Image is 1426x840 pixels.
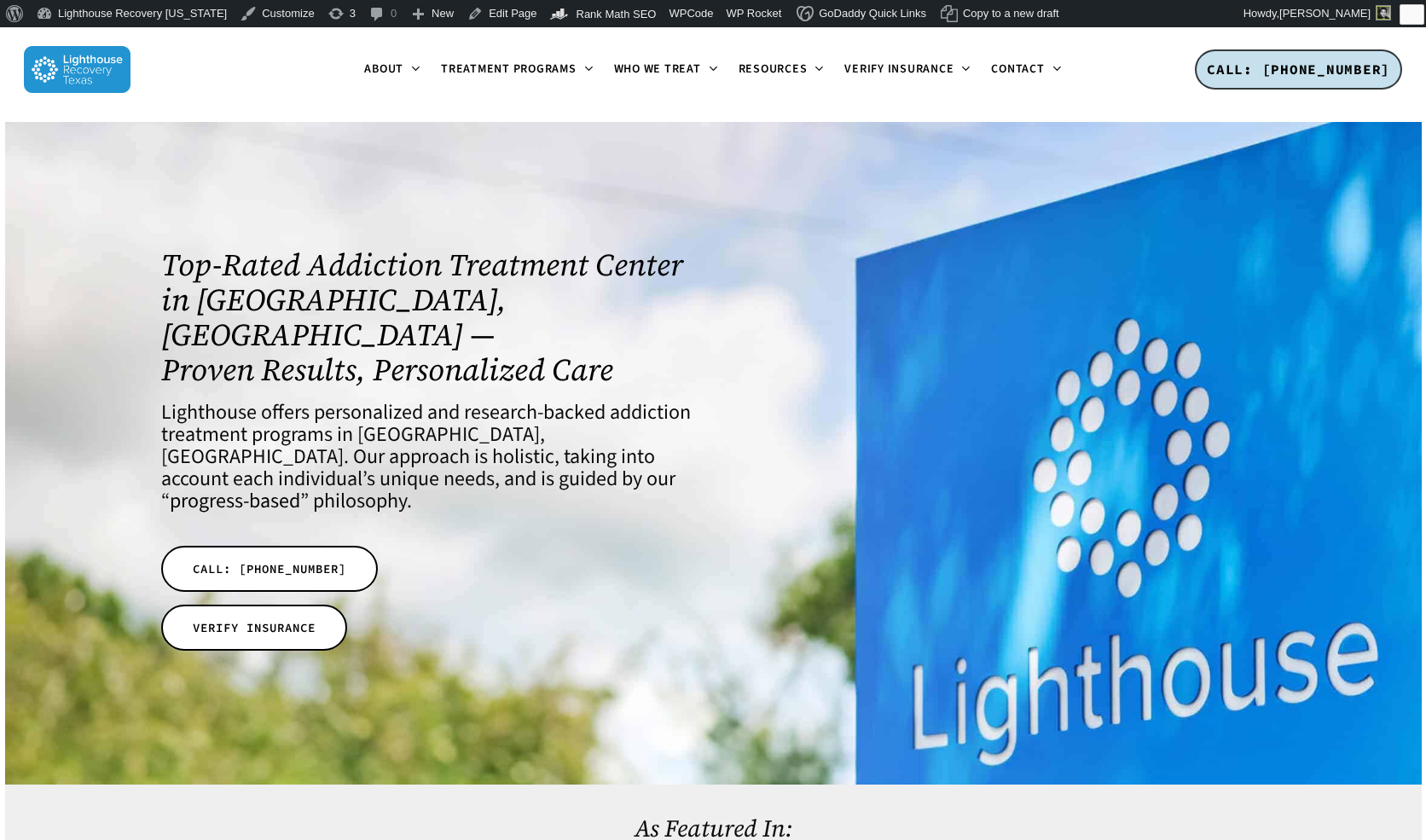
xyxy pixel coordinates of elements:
[170,486,300,516] a: progress-based
[364,61,403,78] span: About
[161,605,347,651] a: VERIFY INSURANCE
[1279,7,1371,20] span: [PERSON_NAME]
[991,61,1044,78] span: Contact
[577,8,657,20] span: Rank Math SEO
[193,619,316,636] span: VERIFY INSURANCE
[441,61,577,78] span: Treatment Programs
[981,63,1071,77] a: Contact
[834,63,981,77] a: Verify Insurance
[728,63,835,77] a: Resources
[614,61,701,78] span: Who We Treat
[161,402,691,513] h4: Lighthouse offers personalized and research-backed addiction treatment programs in [GEOGRAPHIC_DA...
[193,560,346,577] span: CALL: [PHONE_NUMBER]
[844,61,954,78] span: Verify Insurance
[24,46,130,93] img: Lighthouse Recovery Texas
[1207,61,1390,78] span: CALL: [PHONE_NUMBER]
[739,61,808,78] span: Resources
[161,546,378,592] a: CALL: [PHONE_NUMBER]
[161,247,691,387] h1: Top-Rated Addiction Treatment Center in [GEOGRAPHIC_DATA], [GEOGRAPHIC_DATA] — Proven Results, Pe...
[431,63,604,77] a: Treatment Programs
[1195,49,1402,90] a: CALL: [PHONE_NUMBER]
[604,63,728,77] a: Who We Treat
[354,63,431,77] a: About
